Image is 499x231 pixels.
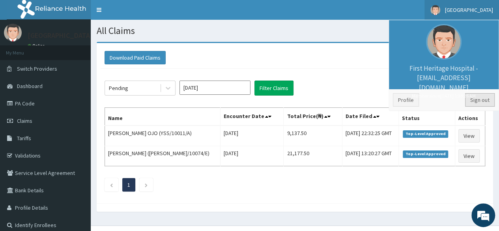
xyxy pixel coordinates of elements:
[127,181,130,188] a: Page 1 is your current page
[465,93,495,107] a: Sign out
[458,129,480,143] a: View
[129,4,148,23] div: Minimize live chat window
[399,108,455,126] th: Status
[41,44,133,54] div: Chat with us now
[28,43,47,49] a: Online
[342,146,398,166] td: [DATE] 13:20:27 GMT
[17,135,31,142] span: Tariffs
[403,130,448,137] span: Top-Level Approved
[342,108,398,126] th: Date Filed
[28,32,93,39] p: [GEOGRAPHIC_DATA]
[403,150,448,158] span: Top-Level Approved
[105,126,221,146] td: [PERSON_NAME] OJO (YSS/10011/A)
[105,108,221,126] th: Name
[430,5,440,15] img: User Image
[15,39,32,59] img: d_794563401_company_1708531726252_794563401
[97,26,493,36] h1: All Claims
[455,108,485,126] th: Actions
[4,24,22,41] img: User Image
[284,126,342,146] td: 9,137.50
[46,67,109,146] span: We're online!
[393,64,495,99] p: First Heritage Hospital - [EMAIL_ADDRESS][DOMAIN_NAME]
[110,181,113,188] a: Previous page
[393,92,495,99] small: Member since [DATE] 1:39:26 AM
[284,108,342,126] th: Total Price(₦)
[179,81,250,95] input: Select Month and Year
[105,146,221,166] td: [PERSON_NAME] ([PERSON_NAME]/10074/E)
[458,149,480,163] a: View
[220,146,283,166] td: [DATE]
[17,65,57,72] span: Switch Providers
[17,83,43,90] span: Dashboard
[426,24,462,60] img: User Image
[17,117,32,124] span: Claims
[105,51,166,64] button: Download Paid Claims
[220,126,283,146] td: [DATE]
[342,126,398,146] td: [DATE] 22:32:25 GMT
[109,84,128,92] div: Pending
[393,93,419,107] a: Profile
[284,146,342,166] td: 21,177.50
[254,81,293,96] button: Filter Claims
[220,108,283,126] th: Encounter Date
[4,150,150,178] textarea: Type your message and hit 'Enter'
[144,181,148,188] a: Next page
[445,6,493,13] span: [GEOGRAPHIC_DATA]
